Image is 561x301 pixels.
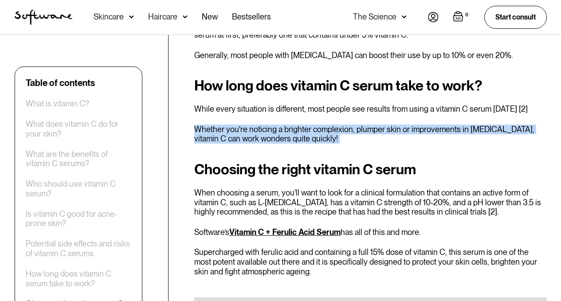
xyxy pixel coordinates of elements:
a: Vitamin C + Ferulic Acid Serum [229,227,341,237]
p: When choosing a serum, you'll want to look for a clinical formulation that contains an active for... [194,188,547,217]
div: Haircare [148,12,177,21]
h2: Choosing the right vitamin C serum [194,161,547,177]
strong: How long does vitamin C serum take to work? [194,77,483,94]
div: Skincare [94,12,124,21]
a: home [15,10,72,25]
p: Generally, most people with [MEDICAL_DATA] can boost their use by up to 10% or even 20%. [194,51,547,60]
a: Open empty cart [453,11,470,23]
a: Is vitamin C good for acne-prone skin? [26,209,131,228]
img: arrow down [183,12,188,21]
div: The Science [353,12,396,21]
p: Whether you're noticing a brighter complexion, plumper skin or improvements in [MEDICAL_DATA], vi... [194,125,547,144]
a: Who should use vitamin C serum? [26,179,131,198]
a: What is vitamin C? [26,99,89,109]
a: How long does vitamin C serum take to work? [26,269,131,288]
img: arrow down [402,12,407,21]
img: arrow down [129,12,134,21]
div: Table of contents [26,78,95,88]
a: Start consult [484,6,547,28]
a: Potential side effects and risks of vitamin C serums [26,239,131,258]
p: Software’s has all of this and more. [194,227,547,237]
div: 0 [463,11,470,19]
p: While every situation is different, most people see results from using a vitamin C serum [DATE] [2] [194,104,547,114]
img: Software Logo [15,10,72,25]
a: What are the benefits of vitamin C serums? [26,149,131,168]
a: What does vitamin C do for your skin? [26,119,131,138]
p: Supercharged with ferulic acid and containing a full 15% dose of vitamin C, this serum is one of ... [194,247,547,276]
